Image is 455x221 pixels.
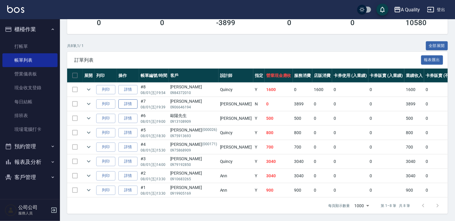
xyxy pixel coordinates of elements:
[84,143,93,152] button: expand row
[118,99,138,109] a: 詳情
[141,119,167,124] p: 08/01 (五) 19:00
[170,133,217,139] p: 0975913693
[265,83,293,97] td: 1600
[96,99,115,109] button: 列印
[404,155,424,169] td: 3040
[404,183,424,197] td: 900
[312,140,332,154] td: 0
[350,19,355,27] h3: 0
[332,111,368,125] td: 0
[293,126,313,140] td: 800
[170,156,217,162] div: [PERSON_NAME]
[202,141,217,148] p: (000171)
[293,169,313,183] td: 3040
[141,148,167,153] p: 08/01 (五) 15:30
[219,97,253,111] td: [PERSON_NAME]
[368,69,405,83] th: 卡券販賣 (入業績)
[170,98,217,105] div: [PERSON_NAME]
[312,111,332,125] td: 0
[141,90,167,96] p: 08/01 (五) 19:54
[2,95,58,109] a: 每日結帳
[169,69,219,83] th: 客戶
[96,128,115,137] button: 列印
[368,155,405,169] td: 0
[293,111,313,125] td: 500
[84,85,93,94] button: expand row
[293,155,313,169] td: 3040
[139,126,169,140] td: #5
[139,97,169,111] td: #7
[312,69,332,83] th: 店販消費
[160,19,165,27] h3: 0
[7,5,24,13] img: Logo
[18,211,49,216] p: 服務人員
[426,41,448,51] button: 全部展開
[139,155,169,169] td: #3
[2,40,58,53] a: 打帳單
[368,126,405,140] td: 0
[74,57,421,63] span: 訂單列表
[253,155,265,169] td: Y
[404,140,424,154] td: 700
[2,22,58,37] button: 櫃檯作業
[404,169,424,183] td: 3040
[404,126,424,140] td: 800
[2,154,58,170] button: 報表及分析
[2,53,58,67] a: 帳單列表
[421,57,443,63] a: 報表匯出
[293,83,313,97] td: 0
[352,198,371,214] div: 1000
[404,83,424,97] td: 1600
[368,183,405,197] td: 0
[293,69,313,83] th: 服務消費
[265,183,293,197] td: 900
[253,183,265,197] td: Y
[96,171,115,181] button: 列印
[139,83,169,97] td: #8
[219,169,253,183] td: Ann
[170,141,217,148] div: [PERSON_NAME]
[170,90,217,96] p: 0984372010
[170,113,217,119] div: 歐陽先生
[293,140,313,154] td: 700
[219,126,253,140] td: Quincy
[170,162,217,167] p: 0979192850
[265,111,293,125] td: 500
[118,128,138,137] a: 詳情
[84,171,93,180] button: expand row
[2,109,58,122] a: 排班表
[219,69,253,83] th: 設計師
[404,111,424,125] td: 500
[404,97,424,111] td: 3899
[84,186,93,195] button: expand row
[368,169,405,183] td: 0
[332,183,368,197] td: 0
[265,169,293,183] td: 3040
[96,85,115,94] button: 列印
[139,140,169,154] td: #4
[18,205,49,211] h5: 公司公司
[118,143,138,152] a: 詳情
[219,111,253,125] td: [PERSON_NAME]
[332,155,368,169] td: 0
[401,6,420,13] div: A Quality
[170,84,217,90] div: [PERSON_NAME]
[404,69,424,83] th: 業績收入
[170,127,217,133] div: [PERSON_NAME]
[83,69,95,83] th: 展開
[265,126,293,140] td: 800
[253,111,265,125] td: Y
[118,85,138,94] a: 詳情
[141,105,167,110] p: 08/01 (五) 19:39
[141,162,167,167] p: 08/01 (五) 14:00
[253,83,265,97] td: Y
[253,97,265,111] td: N
[139,69,169,83] th: 帳單編號/時間
[139,183,169,197] td: #1
[216,19,235,27] h3: -3899
[97,19,101,27] h3: 0
[265,69,293,83] th: 營業現金應收
[332,169,368,183] td: 0
[332,69,368,83] th: 卡券使用 (入業績)
[328,203,350,208] p: 每頁顯示數量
